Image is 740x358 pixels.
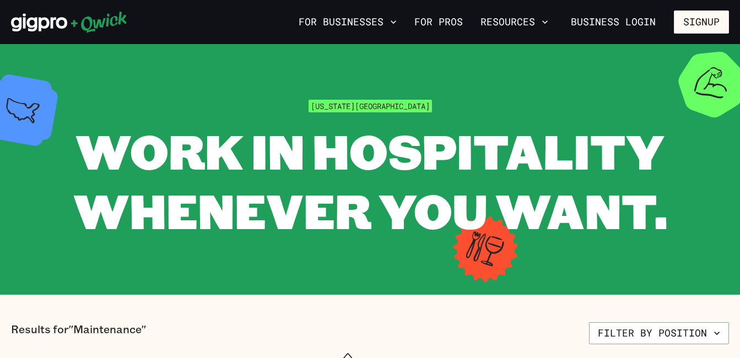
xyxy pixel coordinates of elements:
[589,322,729,344] button: Filter by position
[674,10,729,34] button: Signup
[309,100,432,112] span: [US_STATE][GEOGRAPHIC_DATA]
[294,13,401,31] button: For Businesses
[73,119,667,242] span: WORK IN HOSPITALITY WHENEVER YOU WANT.
[561,10,665,34] a: Business Login
[476,13,553,31] button: Resources
[410,13,467,31] a: For Pros
[11,322,146,344] p: Results for "Maintenance"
